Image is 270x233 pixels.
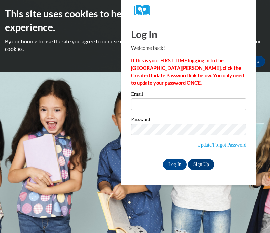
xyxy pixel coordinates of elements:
[134,5,243,16] a: COX Campus
[197,142,246,148] a: Update/Forgot Password
[188,159,214,170] a: Sign Up
[131,27,246,41] h1: Log In
[131,58,244,86] strong: If this is your FIRST TIME logging in to the [GEOGRAPHIC_DATA][PERSON_NAME], click the Create/Upd...
[5,38,265,53] p: By continuing to use the site you agree to our use of cookies. Use the ‘More info’ button to read...
[131,44,246,52] p: Welcome back!
[131,117,246,124] label: Password
[163,159,187,170] input: Log In
[131,92,246,98] label: Email
[134,5,155,16] img: Logo brand
[5,7,265,34] h2: This site uses cookies to help improve your learning experience.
